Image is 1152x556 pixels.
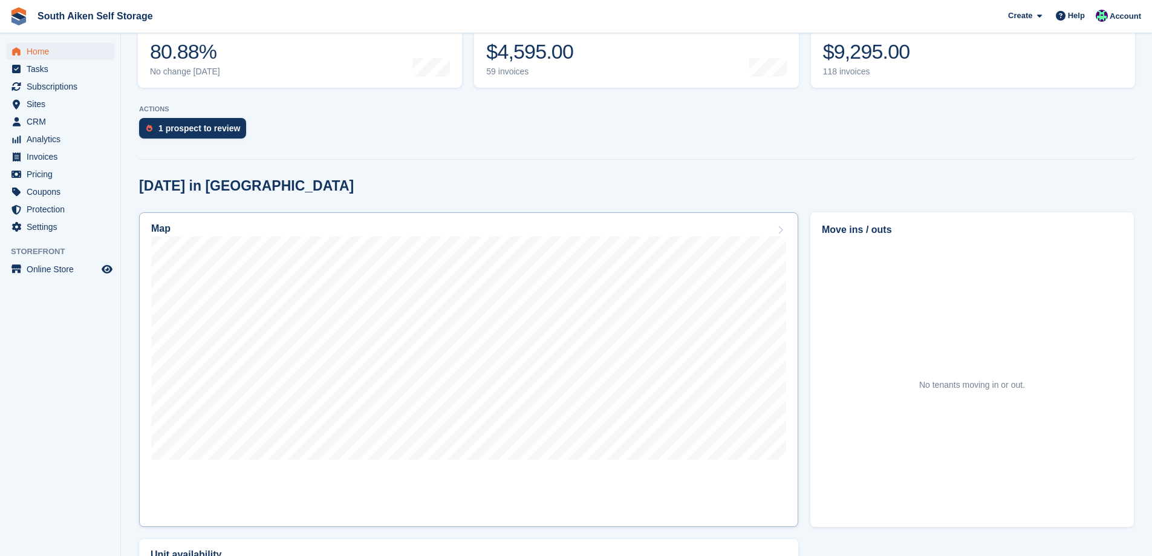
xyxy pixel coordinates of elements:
span: Settings [27,218,99,235]
span: Coupons [27,183,99,200]
span: Storefront [11,246,120,258]
a: menu [6,43,114,60]
div: 1 prospect to review [158,123,240,133]
a: menu [6,113,114,130]
span: CRM [27,113,99,130]
span: Online Store [27,261,99,278]
a: Month-to-date sales $4,595.00 59 invoices [474,11,798,88]
h2: [DATE] in [GEOGRAPHIC_DATA] [139,178,354,194]
a: menu [6,96,114,113]
a: menu [6,131,114,148]
a: menu [6,183,114,200]
a: Awaiting payment $9,295.00 118 invoices [811,11,1135,88]
a: menu [6,61,114,77]
a: Occupancy 80.88% No change [DATE] [138,11,462,88]
div: 80.88% [150,39,220,64]
span: Sites [27,96,99,113]
h2: Move ins / outs [822,223,1122,237]
a: menu [6,218,114,235]
a: menu [6,148,114,165]
a: Preview store [100,262,114,276]
div: 59 invoices [486,67,576,77]
span: Protection [27,201,99,218]
span: Account [1110,10,1141,22]
div: No tenants moving in or out. [919,379,1025,391]
img: Michelle Brown [1096,10,1108,22]
p: ACTIONS [139,105,1134,113]
span: Invoices [27,148,99,165]
span: Tasks [27,61,99,77]
span: Create [1008,10,1032,22]
div: $9,295.00 [823,39,910,64]
a: menu [6,166,114,183]
a: menu [6,201,114,218]
div: $4,595.00 [486,39,576,64]
a: 1 prospect to review [139,118,252,145]
img: prospect-51fa495bee0391a8d652442698ab0144808aea92771e9ea1ae160a38d050c398.svg [146,125,152,132]
span: Help [1068,10,1085,22]
h2: Map [151,223,171,234]
span: Analytics [27,131,99,148]
a: Map [139,212,798,527]
img: stora-icon-8386f47178a22dfd0bd8f6a31ec36ba5ce8667c1dd55bd0f319d3a0aa187defe.svg [10,7,28,25]
a: menu [6,78,114,95]
span: Subscriptions [27,78,99,95]
span: Home [27,43,99,60]
div: 118 invoices [823,67,910,77]
a: menu [6,261,114,278]
div: No change [DATE] [150,67,220,77]
span: Pricing [27,166,99,183]
a: South Aiken Self Storage [33,6,158,26]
